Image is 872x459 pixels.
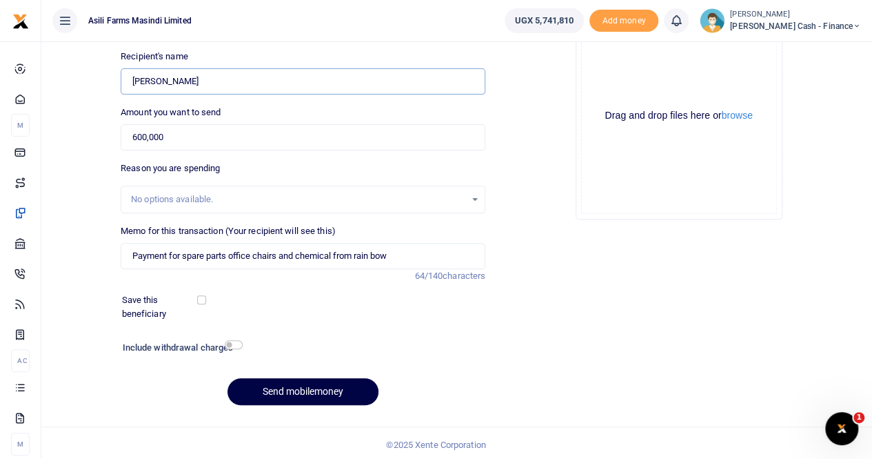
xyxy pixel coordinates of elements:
img: logo-small [12,13,29,30]
span: [PERSON_NAME] Cash - Finance [730,20,861,32]
li: Wallet ballance [499,8,589,33]
iframe: Intercom live chat [825,412,858,445]
a: UGX 5,741,810 [505,8,584,33]
input: Loading name... [121,68,485,95]
label: Save this beneficiary [122,293,200,320]
label: Recipient's name [121,50,188,64]
div: File Uploader [576,12,782,219]
h6: Include withdrawal charges [123,342,236,353]
a: profile-user [PERSON_NAME] [PERSON_NAME] Cash - Finance [700,8,861,33]
span: 1 [853,412,864,423]
li: Ac [11,349,30,372]
div: No options available. [131,193,465,206]
a: logo-small logo-large logo-large [12,15,29,26]
input: Enter extra information [121,243,485,269]
span: Add money [589,10,658,32]
li: M [11,114,30,137]
small: [PERSON_NAME] [730,9,861,21]
li: M [11,433,30,456]
label: Reason you are spending [121,162,220,175]
span: Asili Farms Masindi Limited [83,14,197,27]
span: 64/140 [414,271,443,281]
a: Add money [589,14,658,25]
label: Amount you want to send [121,106,221,119]
span: characters [443,271,485,281]
div: Drag and drop files here or [582,109,776,122]
li: Toup your wallet [589,10,658,32]
button: browse [722,110,753,120]
span: UGX 5,741,810 [515,14,574,28]
input: UGX [121,124,485,150]
img: profile-user [700,8,724,33]
label: Memo for this transaction (Your recipient will see this) [121,224,336,238]
button: Send mobilemoney [227,378,378,405]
